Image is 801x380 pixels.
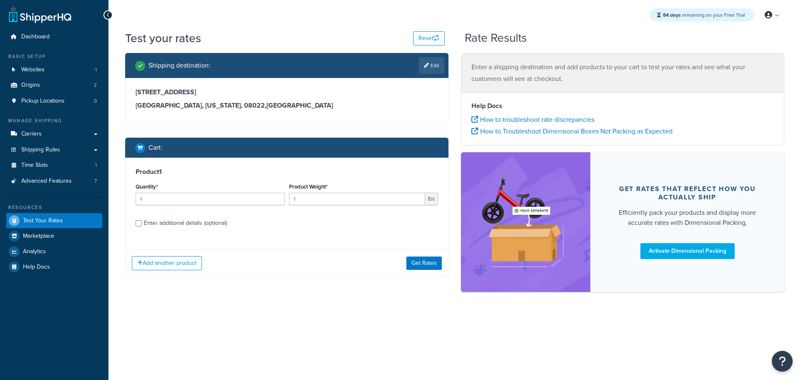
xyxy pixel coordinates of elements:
button: Add another product [132,256,202,270]
div: Get rates that reflect how you actually ship [610,185,764,201]
a: Advanced Features7 [6,174,102,189]
div: Manage Shipping [6,117,102,124]
h3: Product 1 [136,168,438,176]
button: Reset [413,31,445,45]
div: Efficiently pack your products and display more accurate rates with Dimensional Packing. [610,208,764,228]
input: Enter additional details (optional) [136,220,142,226]
h4: Help Docs [471,101,774,111]
a: Marketplace [6,229,102,244]
h2: Rate Results [465,32,527,45]
span: 1 [95,162,97,169]
li: Advanced Features [6,174,102,189]
div: Enter additional details (optional) [144,217,227,229]
h2: Shipping destination : [149,62,210,69]
span: Advanced Features [21,178,72,185]
span: Pickup Locations [21,98,65,105]
input: 0 [136,193,285,205]
button: Get Rates [406,257,442,270]
a: Websites1 [6,62,102,78]
a: Help Docs [6,259,102,274]
a: Activate Dimensional Packing [640,243,735,259]
li: Time Slots [6,158,102,173]
span: 0 [94,98,97,105]
h3: [STREET_ADDRESS] [136,88,438,96]
a: Carriers [6,126,102,142]
div: Resources [6,204,102,211]
span: Origins [21,82,40,89]
span: remaining on your Free Trial [663,11,745,19]
span: Dashboard [21,33,50,40]
a: How to Troubleshoot Dimensional Boxes Not Packing as Expected [471,126,673,136]
div: Basic Setup [6,53,102,60]
input: 0.00 [289,193,426,205]
a: Origins2 [6,78,102,93]
h1: Test your rates [125,30,201,46]
a: Time Slots1 [6,158,102,173]
a: Edit [419,57,444,74]
li: Pickup Locations [6,93,102,109]
li: Origins [6,78,102,93]
img: feature-image-dim-d40ad3071a2b3c8e08177464837368e35600d3c5e73b18a22c1e4bb210dc32ac.png [474,165,578,279]
span: Websites [21,66,45,73]
span: Help Docs [23,264,50,271]
a: How to troubleshoot rate discrepancies [471,115,594,124]
a: Dashboard [6,29,102,45]
span: lbs [425,193,438,205]
p: Enter a shipping destination and add products to your cart to test your rates and see what your c... [471,61,774,85]
li: Websites [6,62,102,78]
button: Open Resource Center [772,351,793,372]
a: Test Your Rates [6,213,102,228]
h2: Cart : [149,144,162,151]
a: Analytics [6,244,102,259]
label: Quantity* [136,184,158,190]
span: Marketplace [23,233,54,240]
span: 1 [95,66,97,73]
span: Shipping Rules [21,146,60,154]
span: 7 [94,178,97,185]
span: Time Slots [21,162,48,169]
a: Pickup Locations0 [6,93,102,109]
span: Carriers [21,131,42,138]
span: Analytics [23,248,46,255]
span: Test Your Rates [23,217,63,224]
strong: 84 days [663,11,681,19]
h3: [GEOGRAPHIC_DATA], [US_STATE], 08022 , [GEOGRAPHIC_DATA] [136,101,438,110]
label: Product Weight* [289,184,327,190]
span: 2 [94,82,97,89]
a: Shipping Rules [6,142,102,158]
